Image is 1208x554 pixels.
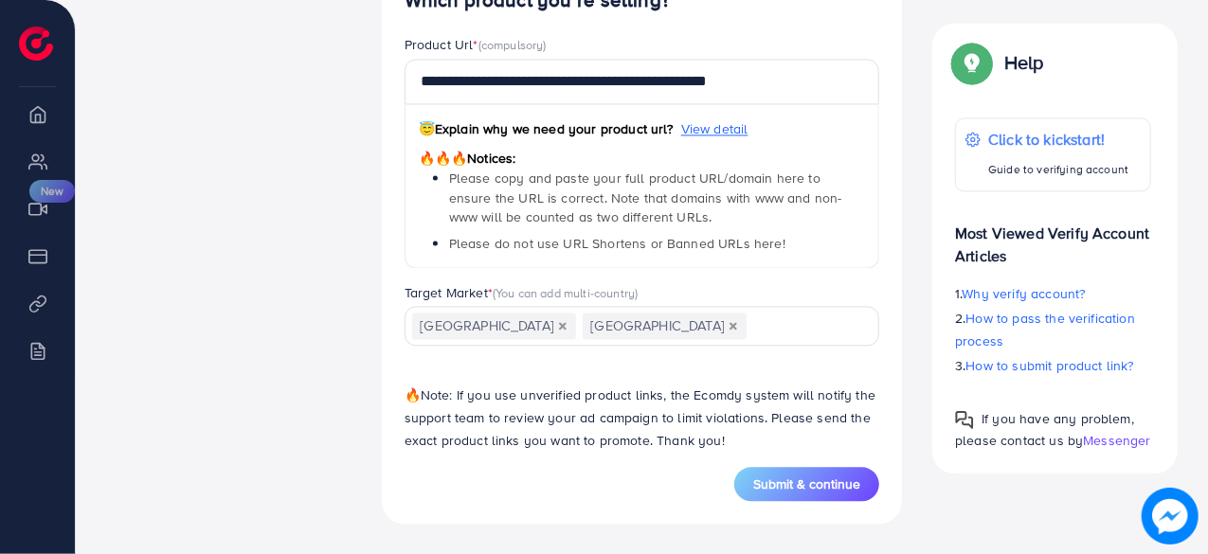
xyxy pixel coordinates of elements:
span: Explain why we need your product url? [419,119,674,138]
span: 🔥 [405,385,421,404]
span: Why verify account? [963,284,1086,303]
label: Target Market [405,283,639,302]
span: (You can add multi-country) [493,284,638,301]
span: If you have any problem, please contact us by [955,409,1134,450]
img: Popup guide [955,45,989,80]
p: Note: If you use unverified product links, the Ecomdy system will notify the support team to revi... [405,384,880,452]
img: logo [19,27,53,61]
img: Popup guide [955,410,974,429]
span: Please do not use URL Shortens or Banned URLs here! [449,234,785,253]
p: Guide to verifying account [988,158,1128,181]
label: Product Url [405,35,547,54]
span: (compulsory) [478,36,547,53]
p: Help [1004,51,1044,74]
span: [GEOGRAPHIC_DATA] [412,313,576,339]
button: Deselect Pakistan [558,321,568,331]
span: [GEOGRAPHIC_DATA] [583,313,747,339]
span: How to submit product link? [966,356,1134,375]
p: 2. [955,307,1151,352]
span: View detail [681,119,748,138]
span: Notices: [419,149,516,168]
span: How to pass the verification process [955,309,1135,350]
span: Messenger [1083,431,1150,450]
p: Click to kickstart! [988,128,1128,151]
button: Submit & continue [734,467,879,501]
p: 1. [955,282,1151,305]
span: Submit & continue [753,474,860,493]
span: Please copy and paste your full product URL/domain here to ensure the URL is correct. Note that d... [449,169,842,226]
img: image [1142,488,1199,545]
p: 3. [955,354,1151,377]
input: Search for option [748,312,856,341]
p: Most Viewed Verify Account Articles [955,206,1151,267]
div: Search for option [405,306,880,345]
span: 😇 [419,119,435,138]
span: 🔥🔥🔥 [419,149,467,168]
button: Deselect United Arab Emirates [729,321,738,331]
